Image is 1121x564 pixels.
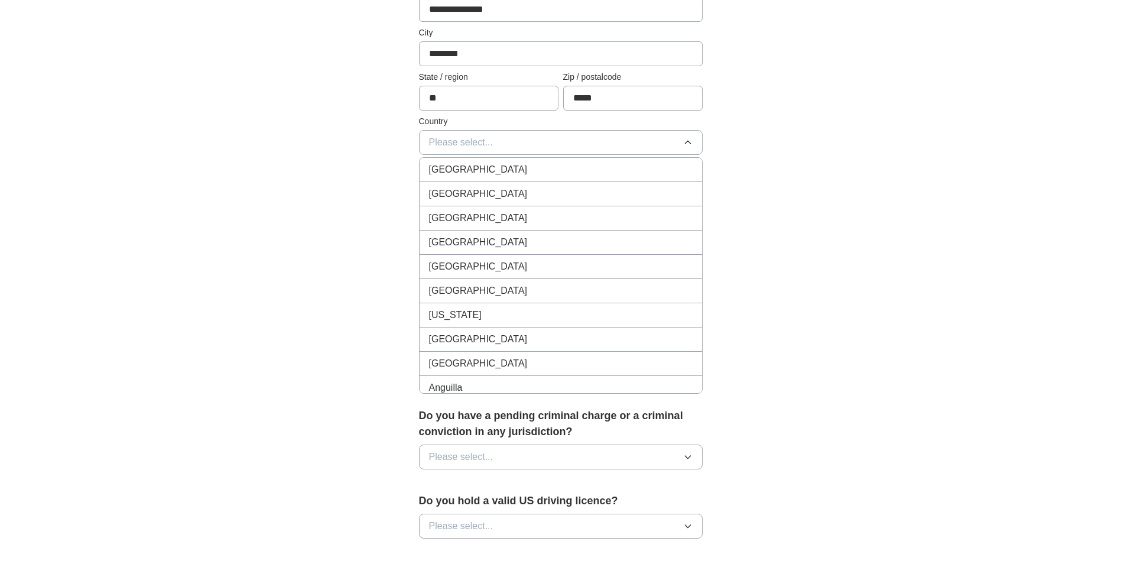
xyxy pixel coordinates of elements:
[429,356,528,371] span: [GEOGRAPHIC_DATA]
[429,163,528,177] span: [GEOGRAPHIC_DATA]
[429,381,463,395] span: Anguilla
[429,519,493,533] span: Please select...
[429,284,528,298] span: [GEOGRAPHIC_DATA]
[419,27,703,39] label: City
[429,308,482,322] span: [US_STATE]
[563,71,703,83] label: Zip / postalcode
[419,493,703,509] label: Do you hold a valid US driving licence?
[419,514,703,539] button: Please select...
[429,187,528,201] span: [GEOGRAPHIC_DATA]
[429,211,528,225] span: [GEOGRAPHIC_DATA]
[419,130,703,155] button: Please select...
[419,71,558,83] label: State / region
[429,135,493,150] span: Please select...
[429,260,528,274] span: [GEOGRAPHIC_DATA]
[429,450,493,464] span: Please select...
[419,115,703,128] label: Country
[429,235,528,249] span: [GEOGRAPHIC_DATA]
[429,332,528,346] span: [GEOGRAPHIC_DATA]
[419,408,703,440] label: Do you have a pending criminal charge or a criminal conviction in any jurisdiction?
[419,445,703,469] button: Please select...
